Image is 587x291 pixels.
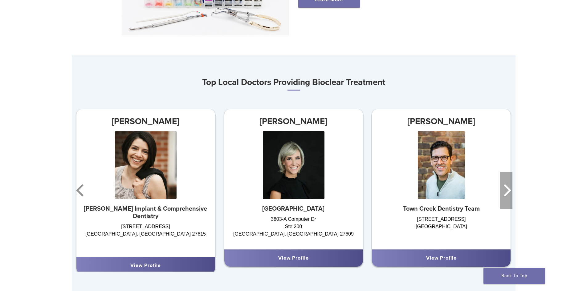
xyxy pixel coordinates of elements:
[84,205,207,220] strong: [PERSON_NAME] Implant & Comprehensive Dentistry
[224,114,363,129] h3: [PERSON_NAME]
[115,131,176,199] img: Dr. Lauren Chapman
[418,131,465,199] img: Dr. Jeffrey Beeler
[262,205,324,212] strong: [GEOGRAPHIC_DATA]
[372,114,511,129] h3: [PERSON_NAME]
[483,268,545,284] a: Back To Top
[76,223,215,251] div: [STREET_ADDRESS] [GEOGRAPHIC_DATA], [GEOGRAPHIC_DATA] 27615
[263,131,324,199] img: Dr. Anna Abernethy
[130,262,161,269] a: View Profile
[224,216,363,243] div: 3803-A Computer Dr Ste 200 [GEOGRAPHIC_DATA], [GEOGRAPHIC_DATA] 27609
[76,114,215,129] h3: [PERSON_NAME]
[403,205,480,212] strong: Town Creek Dentistry Team
[500,172,512,209] button: Next
[75,172,87,209] button: Previous
[372,216,511,243] div: [STREET_ADDRESS] [GEOGRAPHIC_DATA]
[72,75,516,91] h3: Top Local Doctors Providing Bioclear Treatment
[278,255,309,261] a: View Profile
[426,255,457,261] a: View Profile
